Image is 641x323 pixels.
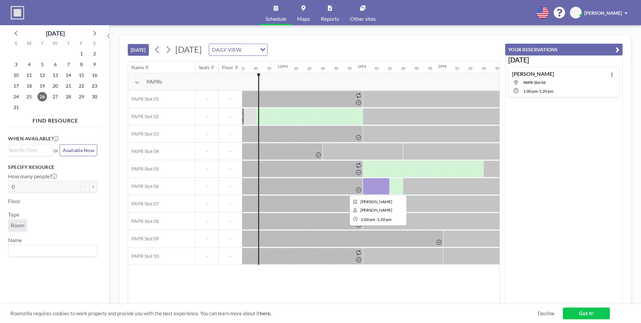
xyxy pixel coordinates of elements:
[8,211,19,218] label: Type
[348,66,352,71] div: 50
[195,218,218,224] span: -
[350,16,376,21] span: Other sites
[195,166,218,172] span: -
[195,148,218,154] span: -
[468,66,472,71] div: 20
[374,66,378,71] div: 10
[51,71,60,80] span: Wednesday, August 13, 2025
[60,144,97,156] button: Available Now
[64,71,73,80] span: Thursday, August 14, 2025
[24,81,34,91] span: Monday, August 18, 2025
[77,81,86,91] span: Friday, August 22, 2025
[8,245,97,257] div: Search for option
[38,60,47,69] span: Tuesday, August 5, 2025
[90,81,99,91] span: Saturday, August 23, 2025
[49,40,62,48] div: W
[8,173,57,180] label: How many people?
[573,10,578,16] span: JP
[51,81,60,91] span: Wednesday, August 20, 2025
[128,113,159,120] span: PAPR Slot 02
[219,96,242,102] span: -
[90,92,99,101] span: Saturday, August 30, 2025
[512,71,554,77] h4: [PERSON_NAME]
[388,66,392,71] div: 20
[266,16,286,21] span: Schedule
[584,10,622,16] span: [PERSON_NAME]
[8,164,97,170] h3: Specify resource
[11,60,21,69] span: Sunday, August 3, 2025
[11,92,21,101] span: Sunday, August 24, 2025
[539,89,553,94] span: 1:20 PM
[209,44,267,55] div: Search for option
[267,66,271,71] div: 50
[538,89,539,94] span: -
[24,71,34,80] span: Monday, August 11, 2025
[51,60,60,69] span: Wednesday, August 6, 2025
[321,66,325,71] div: 30
[195,236,218,242] span: -
[11,71,21,80] span: Sunday, August 10, 2025
[36,40,49,48] div: T
[277,64,288,69] div: 12PM
[219,236,242,242] span: -
[505,44,623,55] button: YOUR RESERVATIONS
[401,66,405,71] div: 30
[260,310,271,316] a: here.
[307,66,311,71] div: 20
[128,44,149,56] button: [DATE]
[128,131,159,137] span: PAPR Slot 03
[64,60,73,69] span: Thursday, August 7, 2025
[128,201,159,207] span: PAPR Slot 07
[294,66,298,71] div: 10
[11,6,24,19] img: organization-logo
[219,201,242,207] span: -
[90,49,99,58] span: Saturday, August 2, 2025
[297,16,310,21] span: Maps
[10,40,23,48] div: S
[90,71,99,80] span: Saturday, August 16, 2025
[195,183,218,189] span: -
[89,181,97,192] button: +
[195,113,218,120] span: -
[219,166,242,172] span: -
[147,78,162,85] span: PAPRs
[321,16,339,21] span: Reports
[11,81,21,91] span: Sunday, August 17, 2025
[195,201,218,207] span: -
[128,218,159,224] span: PAPR Slot 08
[334,66,338,71] div: 40
[428,66,432,71] div: 50
[243,45,256,54] input: Search for option
[195,131,218,137] span: -
[360,207,392,213] span: Joshua Page
[219,253,242,259] span: -
[77,49,86,58] span: Friday, August 1, 2025
[219,131,242,137] span: -
[77,71,86,80] span: Friday, August 15, 2025
[128,253,159,259] span: PAPR Slot 10
[88,40,101,48] div: S
[128,236,159,242] span: PAPR Slot 09
[523,80,546,85] span: PAPR Slot 06
[128,166,159,172] span: PAPR Slot 05
[23,40,36,48] div: M
[563,308,610,319] a: Got it!
[46,29,65,38] div: [DATE]
[8,237,22,243] label: Name
[75,40,88,48] div: F
[377,217,392,222] span: 1:20 PM
[175,44,202,54] span: [DATE]
[24,60,34,69] span: Monday, August 4, 2025
[358,64,366,69] div: 1PM
[455,66,459,71] div: 10
[508,56,620,64] h3: [DATE]
[77,60,86,69] span: Friday, August 8, 2025
[51,92,60,101] span: Wednesday, August 27, 2025
[10,310,538,317] span: Roomzilla requires cookies to work properly and provide you with the best experience. You can lea...
[128,183,159,189] span: PAPR Slot 06
[24,92,34,101] span: Monday, August 25, 2025
[9,146,48,154] input: Search for option
[128,148,159,154] span: PAPR Slot 04
[9,246,93,255] input: Search for option
[63,147,94,153] span: Available Now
